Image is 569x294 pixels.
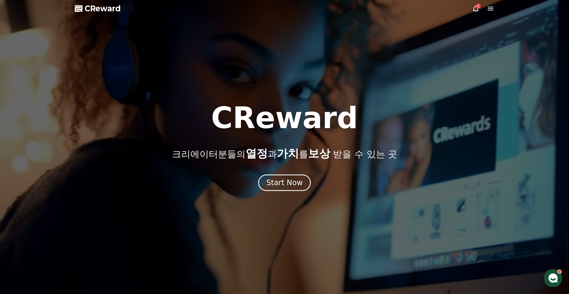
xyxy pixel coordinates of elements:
[56,204,63,209] span: 대화
[266,178,303,188] div: Start Now
[172,147,397,160] p: 크리에이터분들의 과 를 받을 수 있는 곳
[258,174,311,191] button: Start Now
[40,194,79,210] a: 대화
[2,194,40,210] a: 홈
[246,147,268,160] span: 열정
[75,4,121,13] a: CReward
[85,4,121,13] span: CReward
[79,194,118,210] a: 설정
[95,204,102,208] span: 설정
[258,181,311,186] a: Start Now
[472,5,479,12] a: 1
[476,4,481,9] div: 1
[308,147,330,160] span: 보상
[19,204,23,208] span: 홈
[211,103,358,133] h1: CReward
[277,147,299,160] span: 가치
